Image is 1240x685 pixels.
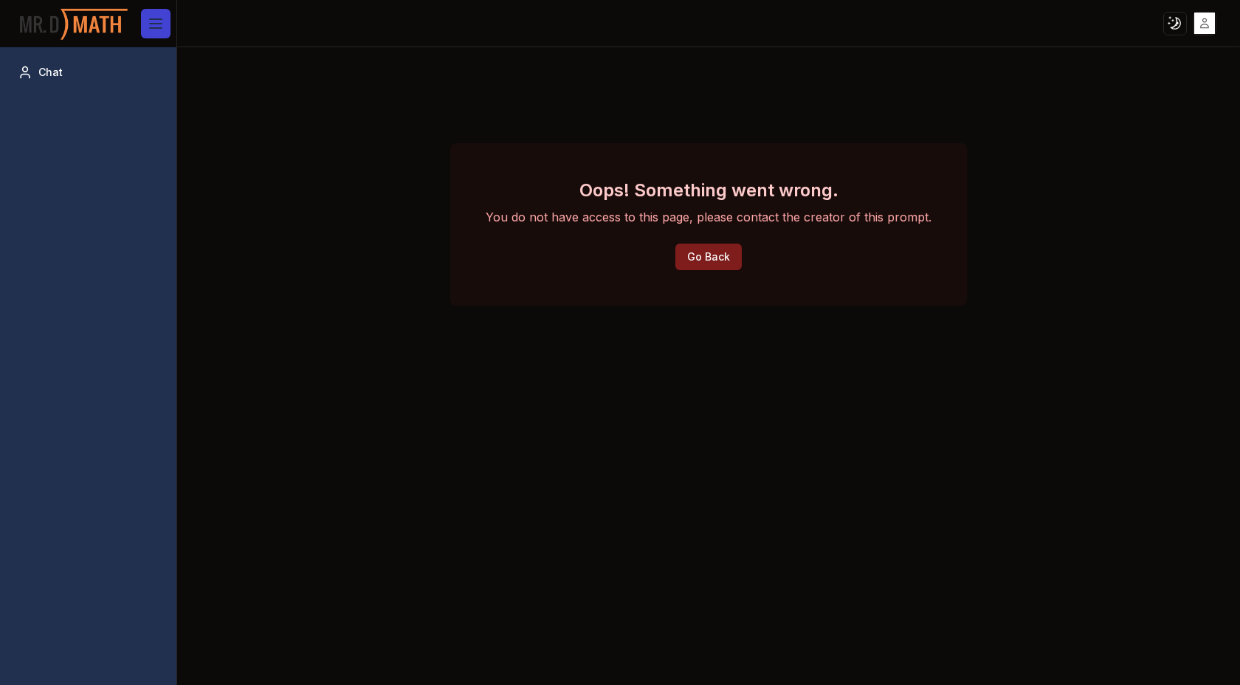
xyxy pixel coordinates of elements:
[12,59,165,86] a: Chat
[486,208,931,226] p: You do not have access to this page, please contact the creator of this prompt.
[18,4,129,44] img: PromptOwl
[675,244,742,270] button: Go Back
[38,65,63,80] span: Chat
[486,179,931,202] h3: Oops! Something went wrong.
[1194,13,1216,34] img: placeholder-user.jpg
